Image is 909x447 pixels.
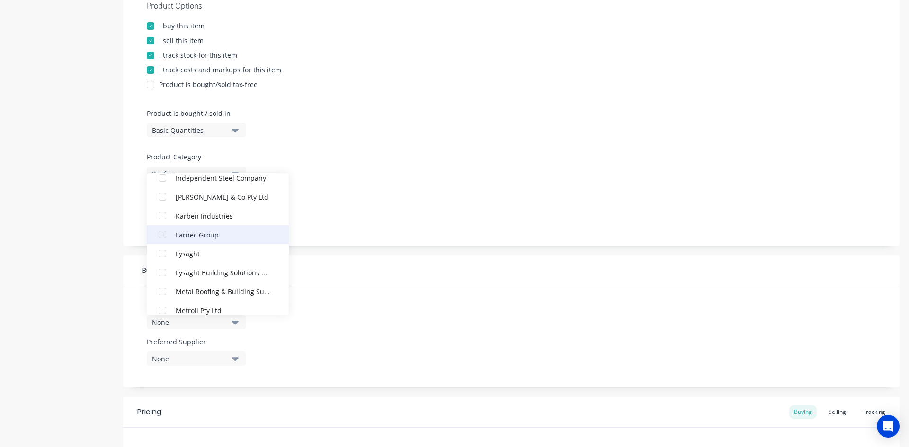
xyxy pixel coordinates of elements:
label: Preferred Supplier [147,337,246,347]
div: I track costs and markups for this item [159,65,281,75]
div: Metroll Pty Ltd [176,305,270,315]
div: I buy this item [159,21,205,31]
div: Lysaght [176,248,270,258]
div: Independent Steel Company [176,173,270,183]
div: Roofing [152,169,228,179]
button: None [147,351,246,366]
div: Selling [824,405,851,419]
div: Pricing [137,406,161,418]
div: Buying [789,405,817,419]
div: Buying [123,255,900,286]
label: Product is bought / sold in [147,108,241,118]
div: Larnec Group [176,229,270,239]
label: Product Category [147,152,241,162]
div: Karben Industries [176,210,270,220]
div: [PERSON_NAME] & Co Pty Ltd [176,192,270,202]
div: None [152,354,228,364]
div: Product is bought/sold tax-free [159,79,258,89]
button: Roofing [147,167,246,181]
button: Basic Quantities [147,123,246,137]
div: Lysaght Building Solutions T/A Kiteleys [176,267,270,277]
div: Metal Roofing & Building Supplies [176,286,270,296]
div: None [152,317,228,327]
div: I sell this item [159,35,204,45]
div: Basic Quantities [152,125,228,135]
div: Open Intercom Messenger [877,415,900,438]
div: Tracking [858,405,890,419]
button: None [147,315,246,329]
div: I track stock for this item [159,50,237,60]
